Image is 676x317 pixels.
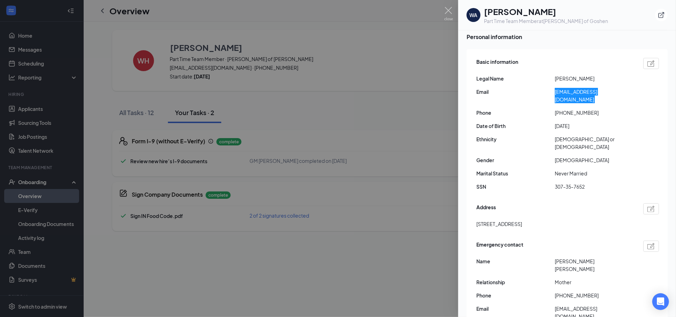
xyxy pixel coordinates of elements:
span: Address [476,203,496,214]
span: [STREET_ADDRESS] [476,220,522,228]
button: ExternalLink [655,9,668,21]
span: Ethnicity [476,135,555,143]
div: Part Time Team Member at [PERSON_NAME] of Goshen [484,17,608,24]
span: [PERSON_NAME] [PERSON_NAME] [555,257,633,273]
span: Gender [476,156,555,164]
span: Email [476,88,555,96]
span: Phone [476,292,555,299]
span: [PHONE_NUMBER] [555,292,633,299]
span: Never Married [555,169,633,177]
span: [DATE] [555,122,633,130]
h1: [PERSON_NAME] [484,6,608,17]
span: Marital Status [476,169,555,177]
div: Open Intercom Messenger [652,293,669,310]
span: Relationship [476,278,555,286]
span: [EMAIL_ADDRESS][DOMAIN_NAME] [555,88,633,103]
span: SSN [476,183,555,190]
span: Phone [476,109,555,116]
span: Name [476,257,555,265]
span: Email [476,305,555,312]
span: [DEMOGRAPHIC_DATA] or [DEMOGRAPHIC_DATA] [555,135,633,151]
span: 307-35-7652 [555,183,633,190]
span: Date of Birth [476,122,555,130]
span: Personal information [467,32,668,41]
span: Mother [555,278,633,286]
span: [PERSON_NAME] [555,75,633,82]
span: [DEMOGRAPHIC_DATA] [555,156,633,164]
svg: ExternalLink [658,12,665,18]
span: [PHONE_NUMBER] [555,109,633,116]
span: Emergency contact [476,241,523,252]
span: Basic information [476,58,518,69]
div: WA [470,12,478,18]
span: Legal Name [476,75,555,82]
